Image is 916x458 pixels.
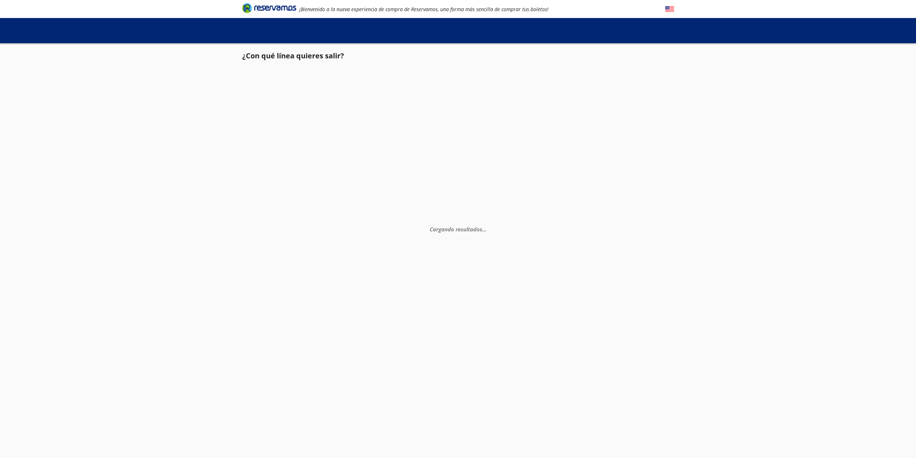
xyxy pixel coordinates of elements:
[430,225,487,232] em: Cargando resultados
[485,225,487,232] span: .
[299,6,549,13] em: ¡Bienvenido a la nueva experiencia de compra de Reservamos, una forma más sencilla de comprar tus...
[242,3,296,13] i: Brand Logo
[242,50,344,61] p: ¿Con qué línea quieres salir?
[665,5,674,14] button: English
[484,225,485,232] span: .
[242,3,296,15] a: Brand Logo
[482,225,484,232] span: .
